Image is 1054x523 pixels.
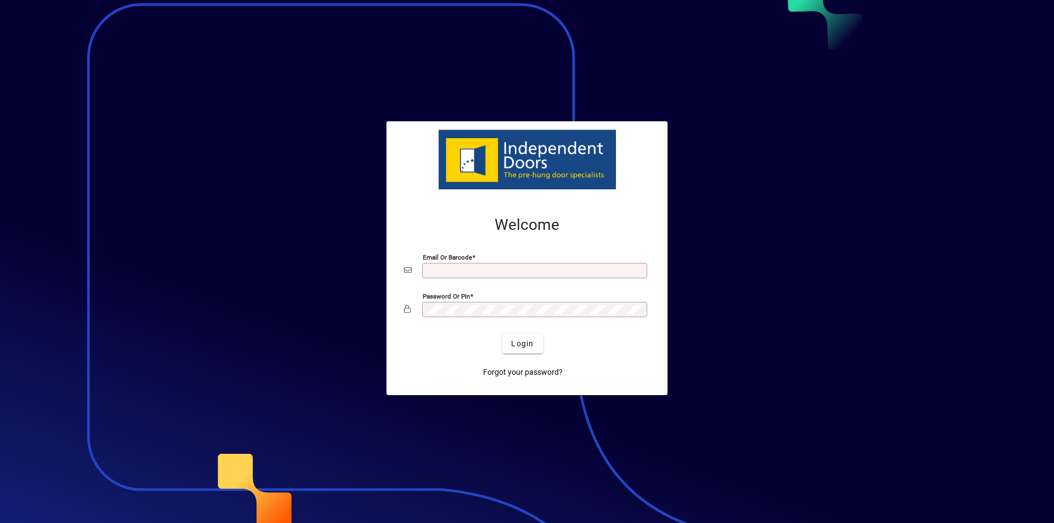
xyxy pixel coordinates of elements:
button: Login [502,334,542,353]
span: Forgot your password? [483,367,563,378]
a: Forgot your password? [479,362,567,382]
span: Login [511,338,534,350]
mat-label: Password or Pin [423,293,470,300]
h2: Welcome [404,216,650,234]
mat-label: Email or Barcode [423,254,472,261]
